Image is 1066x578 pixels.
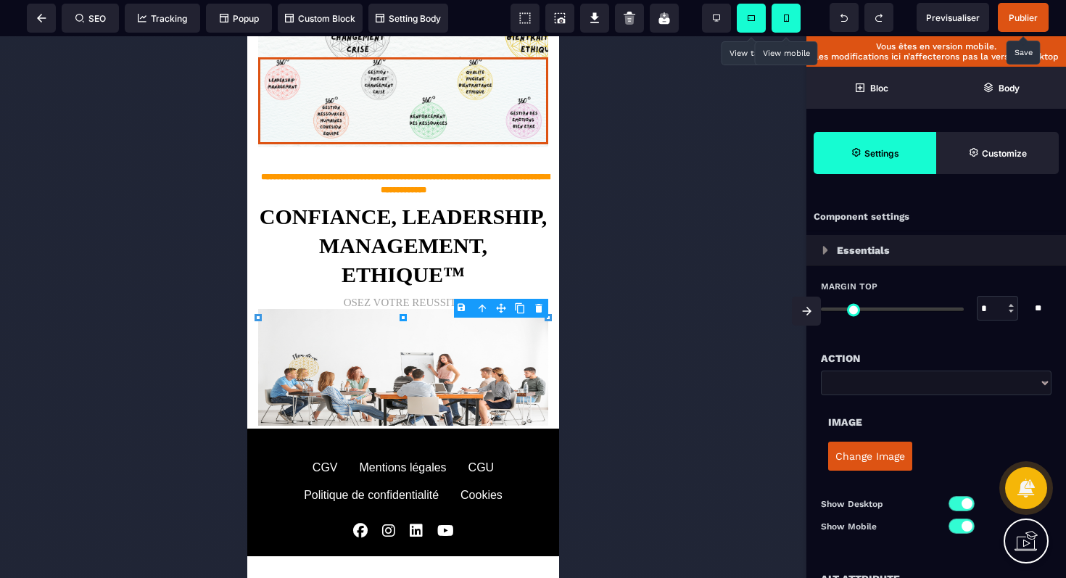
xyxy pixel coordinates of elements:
[982,148,1027,159] strong: Customize
[828,442,912,471] button: Change Image
[511,4,540,33] span: View components
[821,281,877,292] span: Margin Top
[821,519,936,534] p: Show Mobile
[999,83,1020,94] strong: Body
[828,413,1044,431] div: Image
[57,453,191,466] div: Politique de confidentialité
[864,148,899,159] strong: Settings
[870,83,888,94] strong: Bloc
[285,13,355,24] span: Custom Block
[936,132,1059,174] span: Open Style Manager
[926,12,980,23] span: Previsualiser
[376,13,441,24] span: Setting Body
[806,203,1066,231] div: Component settings
[821,497,936,511] p: Show Desktop
[806,67,936,109] span: Open Blocks
[1009,12,1038,23] span: Publier
[814,41,1059,51] p: Vous êtes en version mobile.
[112,425,199,438] div: Mentions légales
[11,273,301,389] img: 3bd8938899379e3d9f164221aa1b0028_Sans_titre_(Site_Web)-4.png
[917,3,989,32] span: Preview
[814,132,936,174] span: Settings
[837,241,890,259] p: Essentials
[545,4,574,33] span: Screenshot
[75,13,106,24] span: SEO
[814,51,1059,62] p: Les modifications ici n’affecterons pas la version desktop
[221,425,247,438] div: CGU
[11,21,301,108] img: bf6931f649e7e713a29d0cff342ba786_Minimalist_Flower_Bouquet_and_Plant_Store_LinkedIn_Banner-2.png
[138,13,187,24] span: Tracking
[822,246,828,255] img: loading
[821,350,1051,367] div: Action
[213,453,255,466] div: Cookies
[220,13,259,24] span: Popup
[936,67,1066,109] span: Open Layer Manager
[65,425,91,438] div: CGV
